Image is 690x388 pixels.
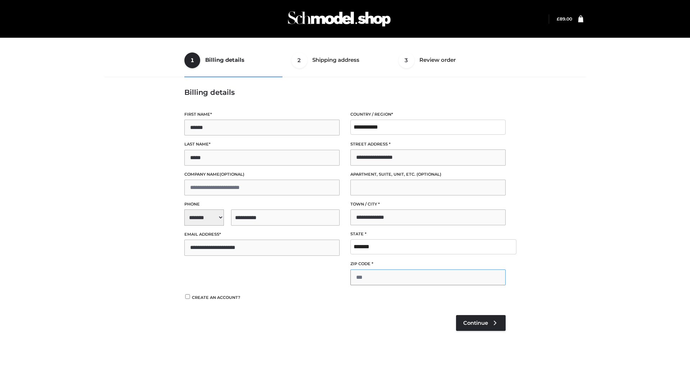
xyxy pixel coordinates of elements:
input: Create an account? [184,294,191,299]
a: £89.00 [557,16,572,22]
span: Create an account? [192,295,240,300]
span: Continue [463,320,488,326]
span: (optional) [417,172,441,177]
bdi: 89.00 [557,16,572,22]
label: Country / Region [350,111,506,118]
a: Continue [456,315,506,331]
label: ZIP Code [350,260,506,267]
label: Last name [184,141,340,148]
label: Company name [184,171,340,178]
label: Apartment, suite, unit, etc. [350,171,506,178]
span: £ [557,16,560,22]
img: Schmodel Admin 964 [285,5,393,33]
h3: Billing details [184,88,506,97]
label: Street address [350,141,506,148]
label: First name [184,111,340,118]
label: Email address [184,231,340,238]
label: State [350,231,506,237]
label: Town / City [350,201,506,208]
span: (optional) [220,172,244,177]
label: Phone [184,201,340,208]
